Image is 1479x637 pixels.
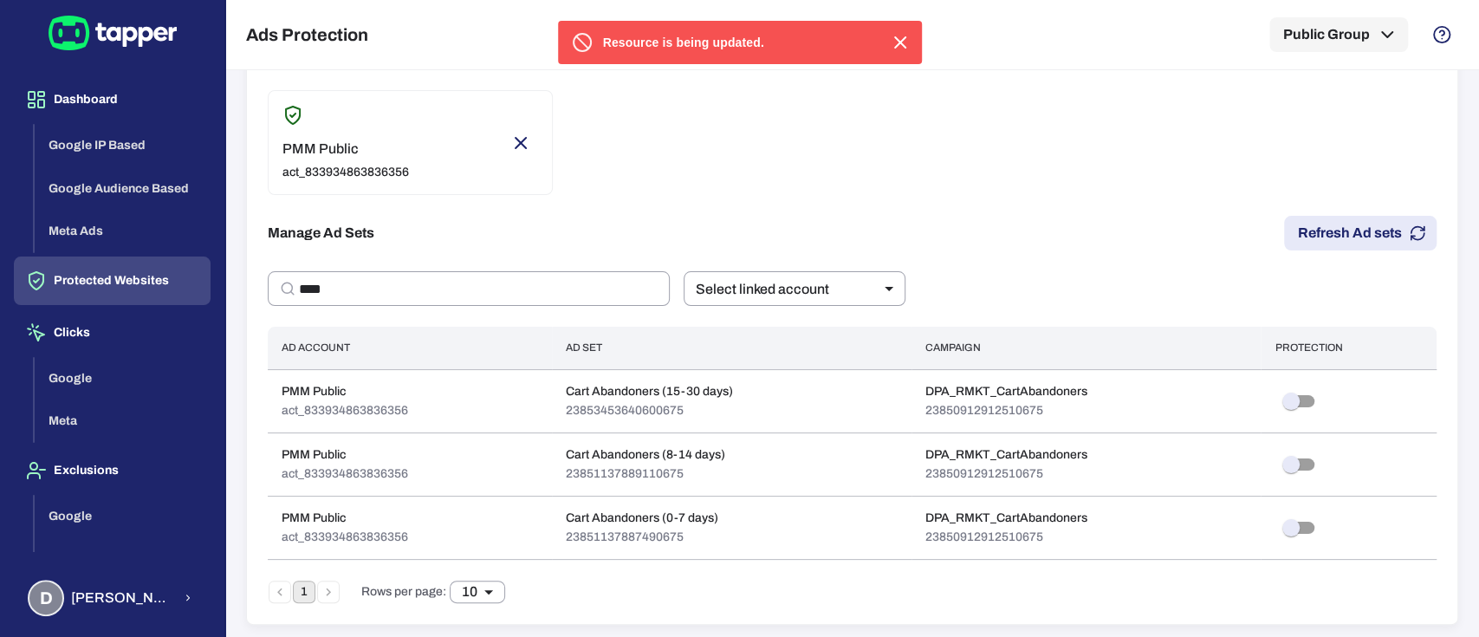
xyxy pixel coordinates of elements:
button: Google [35,357,211,400]
p: 23850912912510675 [925,403,1087,419]
button: Remove account [503,126,538,160]
a: Protected Websites [14,272,211,287]
p: 23851137889110675 [566,466,725,482]
p: DPA_RMKT_CartAbandoners [925,384,1087,400]
p: 23853453640600675 [566,403,733,419]
a: Meta [35,413,211,427]
span: [PERSON_NAME] [PERSON_NAME] [71,589,172,607]
p: act_833934863836356 [282,165,409,180]
button: Dashboard [14,75,211,124]
a: Meta Ads [35,223,211,237]
p: 23850912912510675 [925,466,1087,482]
p: Cart Abandoners (0-7 days) [566,510,718,526]
button: Refresh Ad sets [1284,216,1437,250]
button: Meta Ads [35,210,211,253]
a: Google [35,369,211,384]
h6: Manage Ad Sets [268,223,374,244]
button: D[PERSON_NAME] [PERSON_NAME] [14,573,211,623]
button: Clicks [14,309,211,357]
button: Exclusions [14,446,211,495]
button: Meta [35,400,211,443]
th: Ad Account [268,327,552,369]
a: Meta [35,550,211,565]
th: Ad Set [552,327,911,369]
nav: pagination navigation [268,581,341,603]
p: PMM Public [282,510,408,526]
button: Google Audience Based [35,167,211,211]
a: Dashboard [14,91,211,106]
button: page 1 [293,581,315,603]
a: Google IP Based [35,137,211,152]
a: Google [35,507,211,522]
p: act_833934863836356 [282,530,408,545]
th: Campaign [911,327,1262,369]
th: Protection [1261,327,1437,369]
button: Google IP Based [35,124,211,167]
div: 10 [450,581,505,603]
button: Public Group [1269,17,1408,52]
div: Select linked account [684,271,905,306]
a: Exclusions [14,462,211,477]
p: Cart Abandoners (8-14 days) [566,447,725,463]
button: Meta [35,537,211,581]
p: PMM Public [282,140,409,158]
a: Google Audience Based [35,179,211,194]
div: D [28,580,64,616]
h5: Ads Protection [246,24,368,45]
p: act_833934863836356 [282,403,408,419]
p: Resource is being updated. [603,34,764,52]
p: 23850912912510675 [925,530,1087,545]
button: Protected Websites [14,257,211,305]
p: act_833934863836356 [282,466,408,482]
p: DPA_RMKT_CartAbandoners [925,447,1087,463]
p: Cart Abandoners (15-30 days) [566,384,733,400]
button: Google [35,495,211,538]
p: PMM Public [282,384,408,400]
p: PMM Public [282,447,408,463]
a: Clicks [14,324,211,339]
span: Rows per page: [361,584,446,600]
p: DPA_RMKT_CartAbandoners [925,510,1087,526]
p: 23851137887490675 [566,530,718,545]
